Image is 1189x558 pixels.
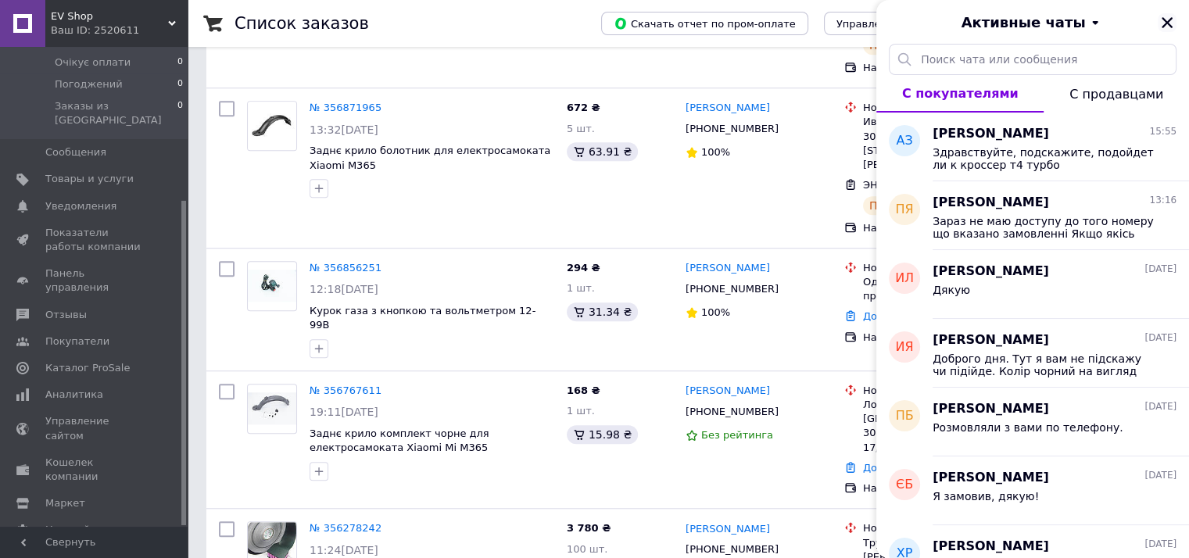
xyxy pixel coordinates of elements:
h1: Список заказов [235,14,369,33]
span: 3 780 ₴ [567,522,611,534]
div: Ивано-Франковск, №25 (до 30 кг на одно место): [STREET_ADDRESS][PERSON_NAME] [863,115,1022,172]
button: Скачать отчет по пром-оплате [601,12,808,35]
div: [PHONE_NUMBER] [682,402,782,422]
span: Уведомления [45,199,116,213]
a: № 356278242 [310,522,381,534]
div: Одеса, №118 (до 30 кг): просп. [PERSON_NAME], 27 [863,275,1022,303]
span: 13:16 [1149,194,1176,207]
span: 13:32[DATE] [310,123,378,136]
span: 168 ₴ [567,385,600,396]
a: № 356767611 [310,385,381,396]
span: Доброго дня. Тут я вам не підскажу чи підійде. Колір чорний на вигляд сіруватий. [933,352,1155,377]
a: Заднє крило комплект чорне для електросамоката Xiaomi Mi M365 [310,427,489,454]
button: ЄБ[PERSON_NAME][DATE]Я замовив, дякую! [876,456,1189,525]
a: Курок газа з кнопкою та вольтметром 12-99В [310,305,535,331]
div: Наложенный платеж [863,221,1022,235]
img: Фото товару [248,102,296,150]
div: 63.91 ₴ [567,142,638,161]
div: Наложенный платеж [863,61,1022,75]
div: Лозова ([GEOGRAPHIC_DATA], [GEOGRAPHIC_DATA].), №2 (до 30 кг): вул. 1-й мікрорайон, 17/4 [863,398,1022,455]
a: Добавить ЭН [863,310,932,322]
span: Товары и услуги [45,172,134,186]
span: 0 [177,55,183,70]
span: Дякую [933,284,970,296]
span: [PERSON_NAME] [933,125,1049,143]
div: Нова Пошта [863,384,1022,398]
a: [PERSON_NAME] [686,261,770,276]
span: 294 ₴ [567,262,600,274]
a: Фото товару [247,101,297,151]
span: [PERSON_NAME] [933,263,1049,281]
span: Управление сайтом [45,414,145,442]
span: [DATE] [1144,331,1176,345]
a: [PERSON_NAME] [686,384,770,399]
span: С покупателями [902,86,1019,101]
div: 31.34 ₴ [567,302,638,321]
span: Маркет [45,496,85,510]
span: ПЯ [895,201,913,219]
span: Заказы из [GEOGRAPHIC_DATA] [55,99,177,127]
span: ИЛ [895,270,914,288]
div: Нова Пошта [863,261,1022,275]
span: 12:18[DATE] [310,283,378,295]
span: [DATE] [1144,538,1176,551]
button: АЗ[PERSON_NAME]15:55Здравствуйте, подскажите, подойдет ли к кроссер т4 турбо [876,113,1189,181]
span: Показатели работы компании [45,226,145,254]
a: [PERSON_NAME] [686,101,770,116]
span: Зараз не маю доступу до того номеру що вказано замовленні Якщо якісь питання чи уточнення 0968015105 [933,215,1155,240]
span: Здравствуйте, подскажите, подойдет ли к кроссер т4 турбо [933,146,1155,171]
button: ИЯ[PERSON_NAME][DATE]Доброго дня. Тут я вам не підскажу чи підійде. Колір чорний на вигляд сірува... [876,319,1189,388]
img: Фото товару [248,392,296,424]
a: Добавить ЭН [863,462,932,474]
span: Отзывы [45,308,87,322]
span: 100% [701,146,730,158]
span: Настройки [45,523,102,537]
button: ПЯ[PERSON_NAME]13:16Зараз не маю доступу до того номеру що вказано замовленні Якщо якісь питання ... [876,181,1189,250]
a: Фото товару [247,384,297,434]
span: 19:11[DATE] [310,406,378,418]
a: [PERSON_NAME] [686,522,770,537]
span: Очікує оплати [55,55,131,70]
span: 0 [177,99,183,127]
span: Погоджений [55,77,123,91]
a: Фото товару [247,261,297,311]
span: Покупатели [45,334,109,349]
a: № 356871965 [310,102,381,113]
a: Заднє крило болотник для електросамоката Xiaomi M365 [310,145,550,171]
div: Ваш ID: 2520611 [51,23,188,38]
span: Скачать отчет по пром-оплате [614,16,796,30]
button: ИЛ[PERSON_NAME][DATE]Дякую [876,250,1189,319]
span: ПБ [895,407,913,425]
div: [PHONE_NUMBER] [682,279,782,299]
span: Я замовив, дякую! [933,490,1039,503]
span: Аналитика [45,388,103,402]
span: [PERSON_NAME] [933,400,1049,418]
button: ПБ[PERSON_NAME][DATE]Розмовляли з вами по телефону. [876,388,1189,456]
span: 1 шт. [567,405,595,417]
span: Сообщения [45,145,106,159]
div: Наложенный платеж [863,481,1022,495]
span: EV Shop [51,9,168,23]
span: 1 шт. [567,282,595,294]
span: С продавцами [1069,87,1163,102]
a: № 356856251 [310,262,381,274]
button: Активные чаты [920,13,1145,33]
span: 100 шт. [567,543,608,555]
img: Фото товару [248,270,296,302]
span: АЗ [896,132,912,150]
span: Без рейтинга [701,429,773,441]
span: [PERSON_NAME] [933,469,1049,487]
span: [DATE] [1144,400,1176,413]
span: 100% [701,306,730,318]
div: Планируемый [863,196,956,215]
span: Кошелек компании [45,456,145,484]
button: Закрыть [1158,13,1176,32]
span: [DATE] [1144,469,1176,482]
span: Управление статусами [836,18,959,30]
span: ЭН: 20451225215118 [863,179,975,191]
span: 5 шт. [567,123,595,134]
button: С продавцами [1044,75,1189,113]
span: ЄБ [896,476,913,494]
